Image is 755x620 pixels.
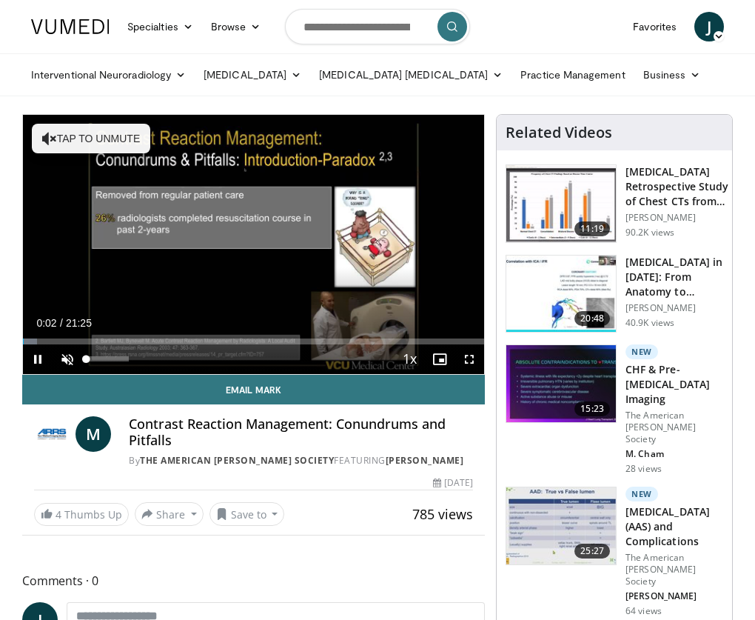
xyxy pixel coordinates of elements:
a: Specialties [118,12,202,41]
div: Volume Level [86,356,128,361]
div: By FEATURING [129,454,473,467]
button: Pause [23,344,53,374]
p: The American [PERSON_NAME] Society [625,552,723,587]
p: New [625,487,658,501]
div: Progress Bar [23,339,484,344]
h3: [MEDICAL_DATA] Retrospective Study of Chest CTs from [GEOGRAPHIC_DATA]: What is the Re… [625,164,734,209]
a: Interventional Neuroradiology [22,60,195,90]
h3: [MEDICAL_DATA] (AAS) and Complications [625,504,723,549]
div: [DATE] [433,476,473,490]
a: 15:23 New CHF & Pre-[MEDICAL_DATA] Imaging The American [PERSON_NAME] Society M. Cham 28 views [506,344,723,475]
img: c2eb46a3-50d3-446d-a553-a9f8510c7760.150x105_q85_crop-smart_upscale.jpg [506,165,616,242]
img: 823da73b-7a00-425d-bb7f-45c8b03b10c3.150x105_q85_crop-smart_upscale.jpg [506,256,616,333]
p: 64 views [625,605,662,617]
span: 785 views [412,505,473,523]
a: Browse [202,12,270,41]
h3: CHF & Pre-[MEDICAL_DATA] Imaging [625,362,723,407]
a: 11:19 [MEDICAL_DATA] Retrospective Study of Chest CTs from [GEOGRAPHIC_DATA]: What is the Re… [PE... [506,164,723,243]
p: M. Cham [625,448,723,460]
a: Favorites [624,12,685,41]
span: Comments 0 [22,571,485,590]
img: 6ccc95e5-92fb-4556-ac88-59144b238c7c.150x105_q85_crop-smart_upscale.jpg [506,487,616,564]
button: Save to [209,502,285,526]
span: 21:25 [66,317,92,329]
a: 20:48 [MEDICAL_DATA] in [DATE]: From Anatomy to Physiology to Plaque Burden and … [PERSON_NAME] 4... [506,255,723,333]
input: Search topics, interventions [285,9,470,44]
button: Playback Rate [395,344,425,374]
a: Email Mark [22,375,485,404]
button: Tap to unmute [32,124,150,153]
a: J [694,12,724,41]
span: 0:02 [36,317,56,329]
a: The American [PERSON_NAME] Society [140,454,334,467]
a: Business [634,60,710,90]
p: [PERSON_NAME] [625,590,723,602]
h4: Related Videos [506,124,612,141]
p: [PERSON_NAME] [625,302,723,314]
h4: Contrast Reaction Management: Conundrums and Pitfalls [129,416,473,448]
a: 4 Thumbs Up [34,503,129,526]
span: 15:23 [574,401,610,416]
a: Practice Management [511,60,634,90]
p: 28 views [625,463,662,475]
button: Unmute [53,344,82,374]
a: 25:27 New [MEDICAL_DATA] (AAS) and Complications The American [PERSON_NAME] Society [PERSON_NAME]... [506,487,723,617]
a: [PERSON_NAME] [386,454,464,467]
video-js: Video Player [23,115,484,374]
span: 20:48 [574,311,610,326]
button: Enable picture-in-picture mode [425,344,454,374]
span: 11:19 [574,221,610,236]
span: 4 [56,507,61,521]
span: / [60,317,63,329]
p: 90.2K views [625,227,674,239]
img: The American Roentgen Ray Society [34,416,70,452]
img: VuMedi Logo [31,19,110,34]
span: 25:27 [574,544,610,559]
button: Share [135,502,204,526]
a: [MEDICAL_DATA] [MEDICAL_DATA] [310,60,511,90]
img: 6a143f31-f1e1-4cea-acc1-48239cf5bf88.150x105_q85_crop-smart_upscale.jpg [506,345,616,422]
a: [MEDICAL_DATA] [195,60,310,90]
p: [PERSON_NAME] [625,212,734,224]
p: 40.9K views [625,317,674,329]
button: Fullscreen [454,344,484,374]
h3: [MEDICAL_DATA] in [DATE]: From Anatomy to Physiology to Plaque Burden and … [625,255,723,299]
a: M [75,416,111,452]
p: New [625,344,658,359]
p: The American [PERSON_NAME] Society [625,410,723,445]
